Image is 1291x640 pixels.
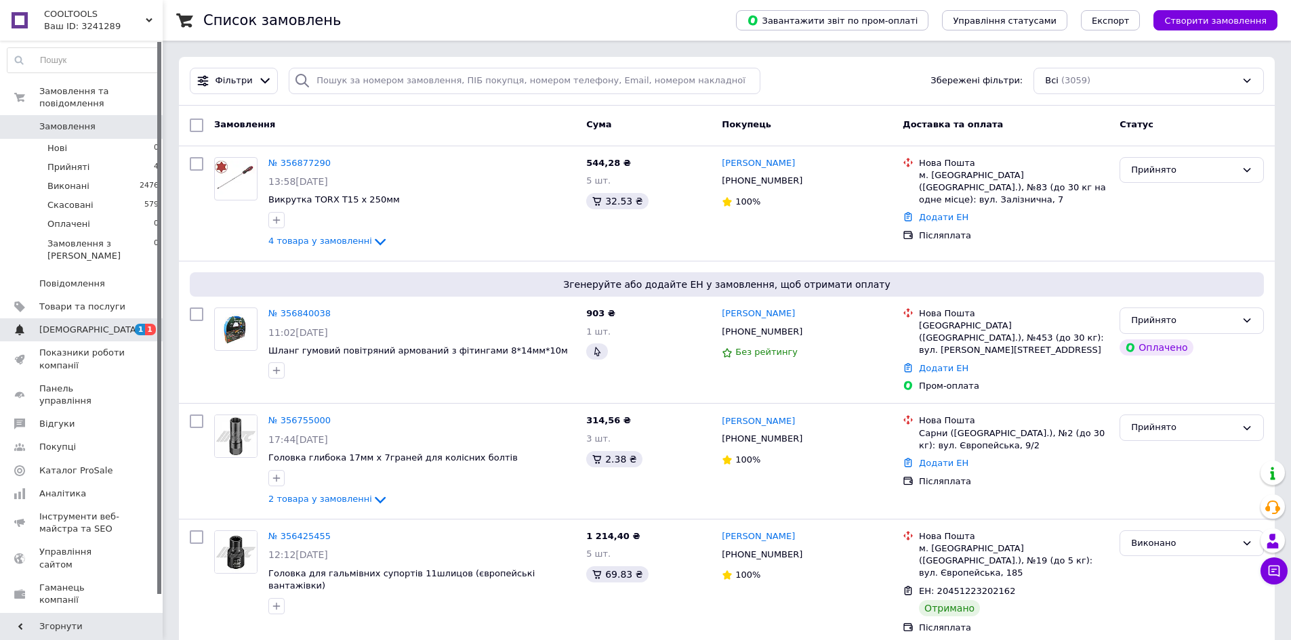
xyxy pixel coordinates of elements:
span: 11:02[DATE] [268,327,328,338]
a: [PERSON_NAME] [722,530,795,543]
span: 2476 [140,180,159,192]
span: 100% [735,196,760,207]
span: 12:12[DATE] [268,549,328,560]
span: Замовлення [214,119,275,129]
span: Замовлення та повідомлення [39,85,163,110]
div: 2.38 ₴ [586,451,642,467]
span: Панель управління [39,383,125,407]
button: Створити замовлення [1153,10,1277,30]
span: [PHONE_NUMBER] [722,175,802,186]
a: № 356877290 [268,158,331,168]
a: № 356840038 [268,308,331,318]
span: Управління сайтом [39,546,125,570]
span: 314,56 ₴ [586,415,631,425]
div: Оплачено [1120,339,1193,356]
span: Викрутка TORX T15 х 250мм [268,194,400,205]
img: Фото товару [215,531,257,573]
a: Додати ЕН [919,458,968,468]
input: Пошук [7,48,159,72]
span: 903 ₴ [586,308,615,318]
div: Післяплата [919,230,1109,242]
h1: Список замовлень [203,12,341,28]
a: Головка для гальмівних супортів 11шлицов (європейські вантажівки) [268,568,535,591]
span: [PHONE_NUMBER] [722,549,802,559]
div: Сарни ([GEOGRAPHIC_DATA].), №2 (до 30 кг): вул. Європейська, 9/2 [919,427,1109,452]
span: Збережені фільтри: [930,74,1023,87]
span: [PHONE_NUMBER] [722,433,802,444]
span: 0 [154,218,159,230]
span: COOLTOOLS [44,8,146,20]
span: Повідомлення [39,278,105,290]
div: Ваш ID: 3241289 [44,20,163,33]
span: Без рейтингу [735,347,798,357]
span: 3 шт. [586,433,611,444]
a: Фото товару [214,530,258,574]
span: Всі [1045,74,1059,87]
span: Інструменти веб-майстра та SEO [39,511,125,535]
span: ЕН: 20451223202162 [919,586,1015,596]
a: [PERSON_NAME] [722,415,795,428]
div: Пром-оплата [919,380,1109,392]
div: Нова Пошта [919,414,1109,427]
span: 544,28 ₴ [586,158,631,168]
span: Управління статусами [953,16,1057,26]
a: Створити замовлення [1140,15,1277,25]
button: Чат з покупцем [1261,557,1288,584]
span: 5 шт. [586,549,611,559]
span: Завантажити звіт по пром-оплаті [747,14,918,26]
a: Головка глибока 17мм х 7граней для колісних болтів [268,452,518,463]
div: [GEOGRAPHIC_DATA] ([GEOGRAPHIC_DATA].), №453 (до 30 кг): вул. [PERSON_NAME][STREET_ADDRESS] [919,320,1109,357]
a: Фото товару [214,157,258,200]
div: Нова Пошта [919,307,1109,320]
span: Доставка та оплата [903,119,1003,129]
img: Фото товару [215,161,257,197]
button: Управління статусами [942,10,1067,30]
a: [PERSON_NAME] [722,157,795,170]
div: м. [GEOGRAPHIC_DATA] ([GEOGRAPHIC_DATA].), №83 (до 30 кг на одне місце): вул. Залізнична, 7 [919,169,1109,207]
span: Згенеруйте або додайте ЕН у замовлення, щоб отримати оплату [195,278,1258,291]
span: 1 шт. [586,326,611,337]
a: № 356755000 [268,415,331,425]
span: Експорт [1092,16,1130,26]
span: Відгуки [39,418,75,430]
a: [PERSON_NAME] [722,307,795,320]
img: Фото товару [215,314,257,345]
span: [PHONE_NUMBER] [722,326,802,337]
span: 100% [735,570,760,580]
a: Фото товару [214,307,258,351]
span: 4 товара у замовленні [268,236,372,247]
a: Додати ЕН [919,363,968,373]
div: 69.83 ₴ [586,566,648,582]
span: Шланг гумовий повітряний армований з фітингами 8*14мм*10м [268,345,568,356]
span: Скасовані [47,199,94,211]
span: [DEMOGRAPHIC_DATA] [39,324,140,336]
span: 0 [154,238,159,262]
span: 1 [145,324,156,335]
span: Каталог ProSale [39,465,112,477]
span: 17:44[DATE] [268,434,328,445]
span: 579 [144,199,159,211]
a: 2 товара у замовленні [268,494,388,504]
div: Нова Пошта [919,157,1109,169]
span: Покупці [39,441,76,453]
button: Експорт [1081,10,1141,30]
span: Cума [586,119,611,129]
input: Пошук за номером замовлення, ПІБ покупця, номером телефону, Email, номером накладної [289,68,760,94]
a: Фото товару [214,414,258,458]
span: Гаманець компанії [39,582,125,606]
span: Фільтри [216,74,253,87]
a: Додати ЕН [919,212,968,222]
span: 13:58[DATE] [268,176,328,187]
div: Отримано [919,600,980,616]
div: 32.53 ₴ [586,193,648,209]
div: Післяплата [919,622,1109,634]
span: Прийняті [47,161,89,173]
span: Оплачені [47,218,90,230]
span: Нові [47,142,67,154]
span: Товари та послуги [39,301,125,313]
div: Прийнято [1131,314,1236,328]
span: Покупець [722,119,771,129]
img: Фото товару [215,415,257,457]
span: 2 товара у замовленні [268,494,372,504]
